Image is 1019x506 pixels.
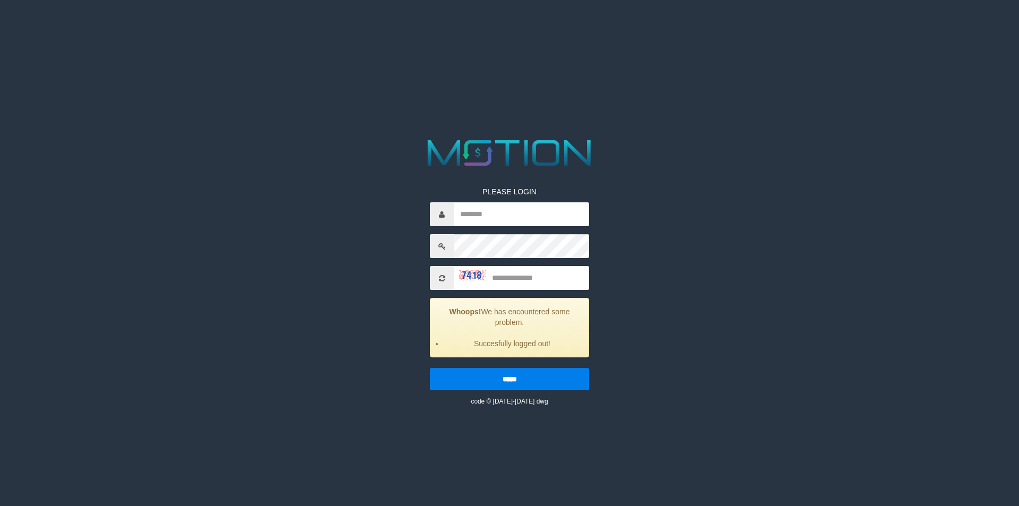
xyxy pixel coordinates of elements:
li: Succesfully logged out! [444,338,581,349]
img: captcha [459,270,486,280]
div: We has encountered some problem. [430,298,589,357]
p: PLEASE LOGIN [430,186,589,197]
strong: Whoops! [450,307,481,316]
small: code © [DATE]-[DATE] dwg [471,398,548,405]
img: MOTION_logo.png [420,135,599,170]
